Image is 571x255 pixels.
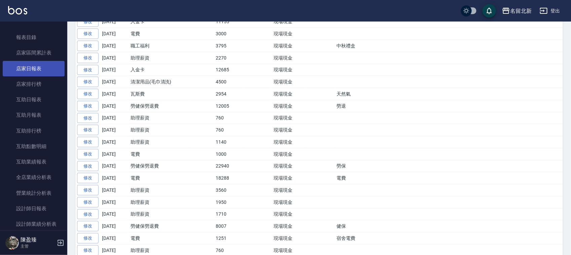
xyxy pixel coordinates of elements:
td: 助理薪資 [129,208,189,220]
td: [DATE] [100,172,129,184]
td: 勞退 [335,100,563,112]
img: Logo [8,6,27,14]
td: 電費 [129,172,189,184]
td: [DATE] [100,124,129,136]
td: 現場現金 [272,76,306,88]
a: 修改 [77,197,99,208]
a: 修改 [77,185,99,195]
td: 清潔用品(毛巾清洗) [129,76,189,88]
td: 現場現金 [272,100,306,112]
a: 修改 [77,113,99,123]
a: 互助月報表 [3,107,65,123]
td: [DATE] [100,64,129,76]
a: 設計師業績分析表 [3,216,65,232]
td: 現場現金 [272,64,306,76]
td: 1710 [214,208,243,220]
div: 名留北新 [510,7,532,15]
td: 入金卡 [129,64,189,76]
a: 修改 [77,173,99,183]
h5: 陳盈臻 [21,236,55,243]
td: [DATE] [100,208,129,220]
a: 修改 [77,29,99,39]
td: 1251 [214,232,243,245]
td: [DATE] [100,220,129,232]
a: 店家排行榜 [3,76,65,92]
button: 名留北新 [499,4,534,18]
td: 助理薪資 [129,136,189,148]
td: 現場現金 [272,136,306,148]
td: [DATE] [100,52,129,64]
td: 勞健保勞退費 [129,100,189,112]
td: 現場現金 [272,28,306,40]
td: [DATE] [100,232,129,245]
td: 現場現金 [272,160,306,172]
a: 互助點數明細 [3,139,65,154]
a: 營業統計分析表 [3,185,65,201]
a: 修改 [77,161,99,172]
a: 互助業績報表 [3,154,65,170]
td: [DATE] [100,148,129,160]
td: 助理薪資 [129,52,189,64]
a: 修改 [77,89,99,99]
td: 1140 [214,136,243,148]
td: [DATE] [100,88,129,100]
td: 助理薪資 [129,112,189,124]
td: 現場現金 [272,148,306,160]
a: 修改 [77,209,99,220]
td: 12685 [214,64,243,76]
td: 2270 [214,52,243,64]
td: 1000 [214,148,243,160]
td: [DATE] [100,40,129,52]
td: 現場現金 [272,232,306,245]
td: 現場現金 [272,220,306,232]
td: 現場現金 [272,88,306,100]
a: 修改 [77,53,99,63]
td: 現場現金 [272,196,306,208]
button: 登出 [537,5,563,17]
td: [DATE] [100,112,129,124]
a: 修改 [77,149,99,159]
a: 全店業績分析表 [3,170,65,185]
td: 現場現金 [272,172,306,184]
a: 修改 [77,17,99,27]
td: 2954 [214,88,243,100]
td: 電費 [129,28,189,40]
a: 修改 [77,233,99,244]
td: 8007 [214,220,243,232]
td: 天然氣 [335,88,563,100]
td: 現場現金 [272,184,306,196]
td: 勞健保勞退費 [129,220,189,232]
td: [DATE] [100,136,129,148]
td: 現場現金 [272,112,306,124]
td: 760 [214,112,243,124]
td: 中秋禮盒 [335,40,563,52]
a: 修改 [77,77,99,87]
a: 修改 [77,125,99,135]
td: 電費 [129,232,189,245]
td: 助理薪資 [129,184,189,196]
td: 瓦斯費 [129,88,189,100]
a: 修改 [77,221,99,231]
td: 入金卡 [129,16,189,28]
td: 助理薪資 [129,196,189,208]
td: 3795 [214,40,243,52]
td: 助理薪資 [129,124,189,136]
td: 電費 [129,148,189,160]
td: 11155 [214,16,243,28]
td: [DATE] [100,76,129,88]
td: 電費 [335,172,563,184]
td: 12005 [214,100,243,112]
td: [DATE] [100,16,129,28]
td: [DATE] [100,28,129,40]
a: 修改 [77,101,99,111]
td: 4500 [214,76,243,88]
a: 互助排行榜 [3,123,65,139]
a: 設計師日報表 [3,201,65,216]
a: 店家日報表 [3,61,65,76]
a: 修改 [77,137,99,147]
td: 勞健保勞退費 [129,160,189,172]
td: 22940 [214,160,243,172]
td: 健保 [335,220,563,232]
td: 3000 [214,28,243,40]
p: 主管 [21,243,55,249]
